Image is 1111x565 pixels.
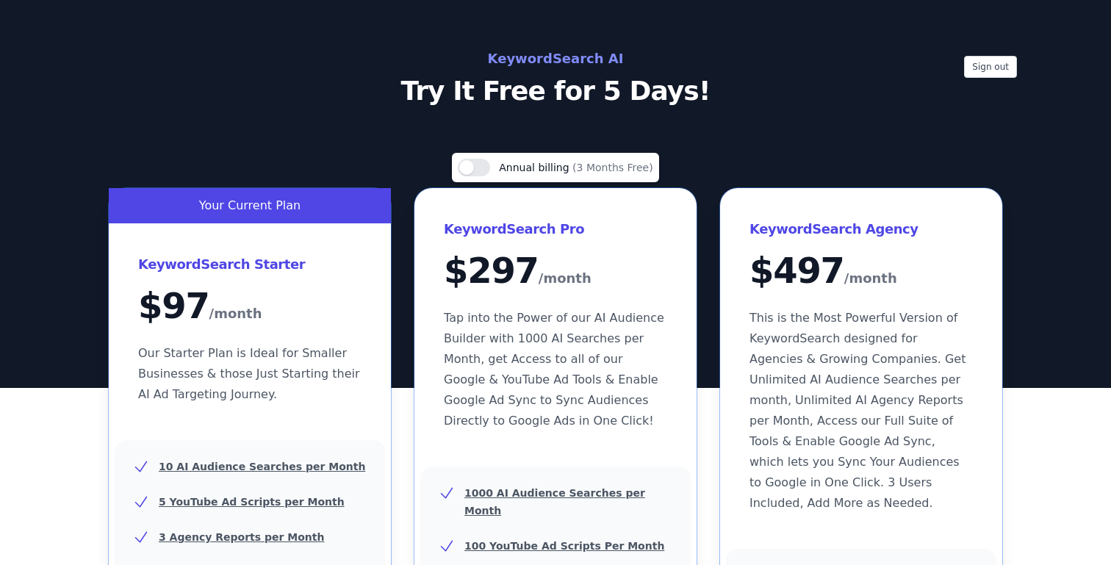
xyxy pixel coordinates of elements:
u: 10 AI Audience Searches per Month [159,461,365,472]
h3: KeywordSearch Starter [138,253,362,276]
span: Our Starter Plan is Ideal for Smaller Businesses & those Just Starting their AI Ad Targeting Jour... [138,346,360,401]
p: Try It Free for 5 Days! [226,76,885,106]
u: 100 YouTube Ad Scripts Per Month [464,540,664,552]
u: 1000 AI Audience Searches per Month [464,487,645,517]
span: This is the Most Powerful Version of KeywordSearch designed for Agencies & Growing Companies. Get... [749,311,966,510]
span: /month [209,302,262,325]
span: Annual billing [499,162,572,173]
span: /month [844,267,897,290]
span: Tap into the Power of our AI Audience Builder with 1000 AI Searches per Month, get Access to all ... [444,311,664,428]
h3: KeywordSearch Pro [444,217,667,241]
span: Your Current Plan [199,198,301,212]
span: (3 Months Free) [572,162,653,173]
h2: KeywordSearch AI [226,47,885,71]
h3: KeywordSearch Agency [749,217,973,241]
div: $ 297 [444,253,667,290]
button: Sign out [964,56,1017,78]
div: $ 97 [138,288,362,325]
span: /month [539,267,592,290]
u: 3 Agency Reports per Month [159,531,324,543]
u: 5 YouTube Ad Scripts per Month [159,496,345,508]
div: $ 497 [749,253,973,290]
